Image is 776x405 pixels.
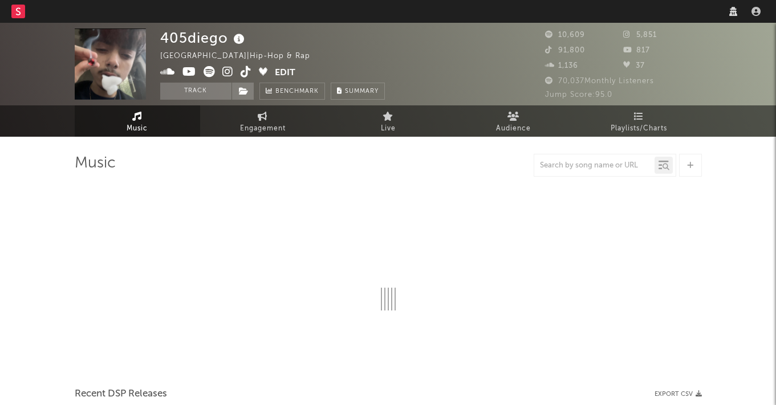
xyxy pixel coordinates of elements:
[545,31,585,39] span: 10,609
[655,391,702,398] button: Export CSV
[75,387,167,401] span: Recent DSP Releases
[127,122,148,136] span: Music
[259,83,325,100] a: Benchmark
[545,47,585,54] span: 91,800
[576,105,702,137] a: Playlists/Charts
[451,105,576,137] a: Audience
[75,105,200,137] a: Music
[331,83,385,100] button: Summary
[381,122,396,136] span: Live
[496,122,531,136] span: Audience
[623,31,657,39] span: 5,851
[545,77,654,85] span: 70,037 Monthly Listeners
[200,105,326,137] a: Engagement
[545,62,578,69] span: 1,136
[240,122,286,136] span: Engagement
[623,62,645,69] span: 37
[326,105,451,137] a: Live
[275,66,295,80] button: Edit
[160,50,323,63] div: [GEOGRAPHIC_DATA] | Hip-hop & Rap
[545,91,612,99] span: Jump Score: 95.0
[611,122,667,136] span: Playlists/Charts
[623,47,650,54] span: 817
[160,28,247,47] div: 405diego
[275,85,319,99] span: Benchmark
[345,88,379,95] span: Summary
[160,83,231,100] button: Track
[534,161,655,170] input: Search by song name or URL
